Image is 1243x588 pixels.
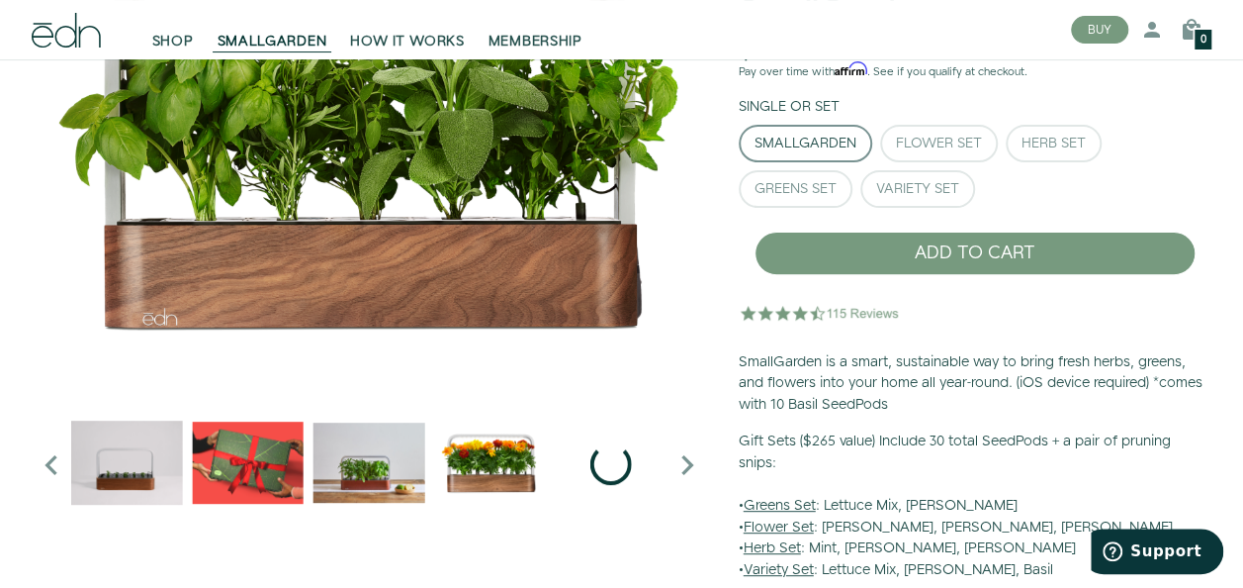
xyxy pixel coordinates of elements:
[338,8,476,51] a: HOW IT WORKS
[880,125,998,162] button: Flower Set
[1200,35,1206,46] span: 0
[152,32,194,51] span: SHOP
[739,293,902,333] img: 4.5 star rating
[739,432,1171,473] b: Gift Sets ($265 value) Include 30 total SeedPods + a pair of pruning snips:
[218,32,327,51] span: SMALLGARDEN
[32,445,71,485] i: Previous slide
[744,539,801,558] u: Herb Set
[192,407,303,518] img: EMAILS_-_Holiday_21_PT1_28_9986b34a-7908-4121-b1c1-9595d1e43abe_1024x.png
[744,496,816,516] u: Greens Set
[667,445,707,485] i: Next slide
[1071,16,1128,44] button: BUY
[313,407,424,523] div: 4 / 6
[477,8,594,51] a: MEMBERSHIP
[755,137,856,150] div: SmallGarden
[860,170,975,208] button: Variety Set
[1006,125,1102,162] button: Herb Set
[71,407,182,523] div: 2 / 6
[313,407,424,518] img: edn-smallgarden-mixed-herbs-table-product-2000px_1024x.jpg
[755,182,837,196] div: Greens Set
[835,62,867,76] span: Affirm
[744,560,814,580] u: Variety Set
[739,432,1211,581] p: • : Lettuce Mix, [PERSON_NAME] • : [PERSON_NAME], [PERSON_NAME], [PERSON_NAME] • : Mint, [PERSON_...
[739,97,840,117] label: Single or Set
[876,182,959,196] div: Variety Set
[755,232,1196,275] button: ADD TO CART
[434,407,545,523] div: 5 / 6
[739,352,1211,417] p: SmallGarden is a smart, sustainable way to bring fresh herbs, greens, and flowers into your home ...
[192,407,303,523] div: 3 / 6
[739,170,852,208] button: Greens Set
[140,8,206,51] a: SHOP
[1091,529,1223,578] iframe: Opens a widget where you can find more information
[896,137,982,150] div: Flower Set
[744,518,814,538] u: Flower Set
[71,407,182,518] img: edn-trim-basil.2021-09-07_14_55_24_1024x.gif
[206,8,339,51] a: SMALLGARDEN
[556,407,666,523] div: 6 / 6
[434,407,545,518] img: edn-smallgarden-marigold-hero-SLV-2000px_1024x.png
[350,32,464,51] span: HOW IT WORKS
[739,63,1211,81] p: Pay over time with . See if you qualify at checkout.
[739,125,872,162] button: SmallGarden
[1021,137,1086,150] div: Herb Set
[488,32,582,51] span: MEMBERSHIP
